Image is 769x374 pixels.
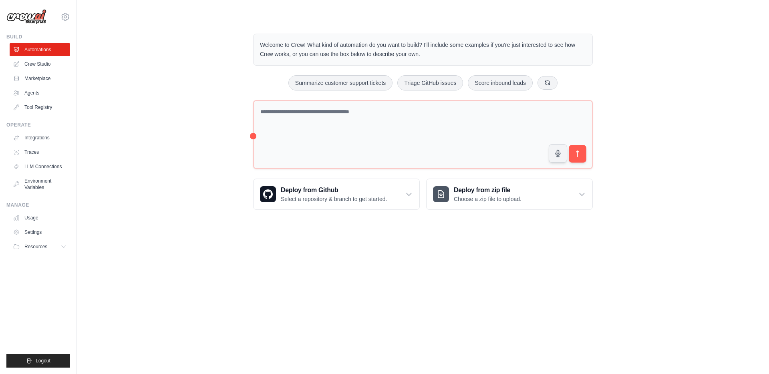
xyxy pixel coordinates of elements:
div: Operate [6,122,70,128]
a: LLM Connections [10,160,70,173]
div: Build [6,34,70,40]
p: Choose a zip file to upload. [454,195,521,203]
img: Logo [6,9,46,24]
a: Tool Registry [10,101,70,114]
a: Agents [10,86,70,99]
p: Welcome to Crew! What kind of automation do you want to build? I'll include some examples if you'... [260,40,586,59]
span: Logout [36,358,50,364]
h3: Deploy from zip file [454,185,521,195]
button: Logout [6,354,70,368]
button: Summarize customer support tickets [288,75,393,90]
a: Marketplace [10,72,70,85]
a: Traces [10,146,70,159]
a: Settings [10,226,70,239]
a: Automations [10,43,70,56]
a: Crew Studio [10,58,70,70]
span: Resources [24,243,47,250]
a: Usage [10,211,70,224]
button: Score inbound leads [468,75,533,90]
button: Resources [10,240,70,253]
button: Triage GitHub issues [397,75,463,90]
p: Select a repository & branch to get started. [281,195,387,203]
div: Manage [6,202,70,208]
a: Environment Variables [10,175,70,194]
h3: Deploy from Github [281,185,387,195]
a: Integrations [10,131,70,144]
